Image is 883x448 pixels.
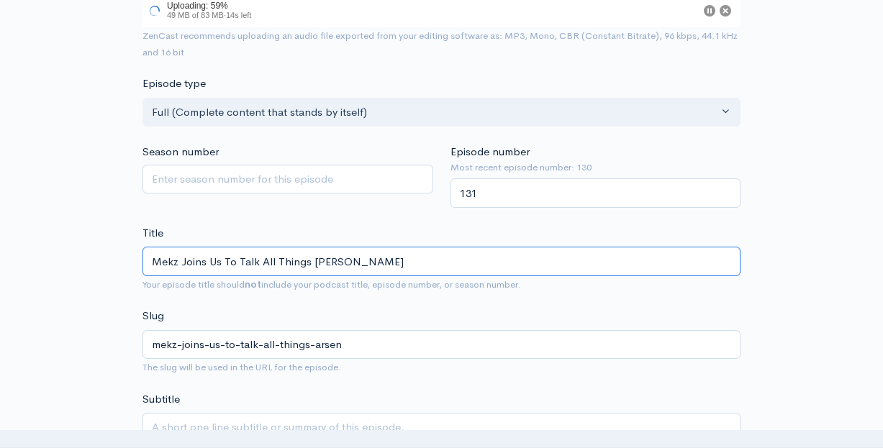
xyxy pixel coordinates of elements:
[450,144,530,160] label: Episode number
[142,330,741,360] input: title-of-episode
[142,76,206,92] label: Episode type
[167,1,251,10] div: Uploading: 59%
[142,144,219,160] label: Season number
[142,308,164,324] label: Slug
[142,165,433,194] input: Enter season number for this episode
[142,98,741,127] button: Full (Complete content that stands by itself)
[450,178,741,208] input: Enter episode number
[142,361,341,373] small: The slug will be used in the URL for the episode.
[142,391,180,408] label: Subtitle
[142,29,738,58] small: ZenCast recommends uploading an audio file exported from your editing software as: MP3, Mono, CBR...
[142,225,163,242] label: Title
[142,278,521,291] small: Your episode title should include your podcast title, episode number, or season number.
[450,160,741,175] small: Most recent episode number: 130
[152,104,718,121] div: Full (Complete content that stands by itself)
[245,278,261,291] strong: not
[704,5,715,17] button: Pause
[720,5,731,17] button: Cancel
[142,247,741,276] input: What is the episode's title?
[167,11,251,19] span: 49 MB of 83 MB · 14s left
